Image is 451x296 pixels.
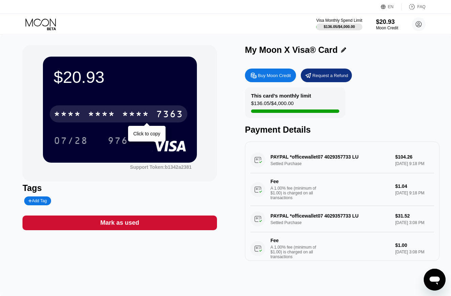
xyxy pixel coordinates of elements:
[245,45,338,55] div: My Moon X Visa® Card
[316,18,362,23] div: Visa Monthly Spend Limit
[395,250,434,254] div: [DATE] 3:08 PM
[270,179,318,184] div: Fee
[133,131,160,136] div: Click to copy
[376,18,398,30] div: $20.93Moon Credit
[251,100,294,109] div: $136.05 / $4,000.00
[156,109,183,120] div: 7363
[24,196,51,205] div: Add Tag
[130,164,192,170] div: Support Token: b1342a2381
[270,245,322,259] div: A 1.00% fee (minimum of $1.00) is charged on all transactions
[316,18,362,30] div: Visa Monthly Spend Limit$136.05/$4,000.00
[49,132,93,149] div: 07/28
[130,164,192,170] div: Support Token:b1342a2381
[245,125,439,135] div: Payment Details
[250,232,434,265] div: FeeA 1.00% fee (minimum of $1.00) is charged on all transactions$1.00[DATE] 3:08 PM
[376,26,398,30] div: Moon Credit
[270,186,322,200] div: A 1.00% fee (minimum of $1.00) is charged on all transactions
[258,73,291,78] div: Buy Moon Credit
[250,173,434,206] div: FeeA 1.00% fee (minimum of $1.00) is charged on all transactions$1.04[DATE] 9:18 PM
[100,219,139,227] div: Mark as used
[417,4,425,9] div: FAQ
[270,238,318,243] div: Fee
[381,3,402,10] div: EN
[22,216,217,230] div: Mark as used
[312,73,348,78] div: Request a Refund
[395,242,434,248] div: $1.00
[28,198,47,203] div: Add Tag
[324,25,355,29] div: $136.05 / $4,000.00
[301,69,352,82] div: Request a Refund
[54,136,88,147] div: 07/28
[376,18,398,26] div: $20.93
[388,4,394,9] div: EN
[395,183,434,189] div: $1.04
[424,269,446,291] iframe: Button to launch messaging window
[103,132,133,149] div: 976
[54,68,186,87] div: $20.93
[402,3,425,10] div: FAQ
[245,69,296,82] div: Buy Moon Credit
[395,191,434,195] div: [DATE] 9:18 PM
[22,183,217,193] div: Tags
[108,136,128,147] div: 976
[251,93,311,99] div: This card’s monthly limit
